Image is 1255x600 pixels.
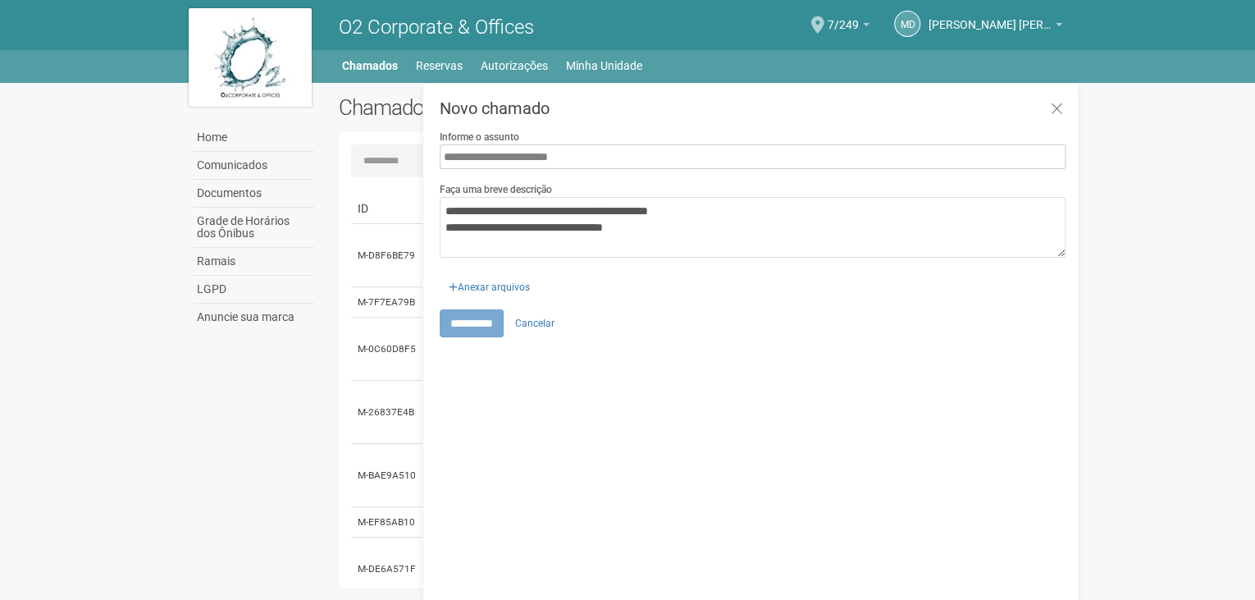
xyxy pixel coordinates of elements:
[894,11,920,37] a: Md
[440,182,552,197] label: Faça uma breve descrição
[193,124,314,152] a: Home
[440,100,1066,117] h3: Novo chamado
[828,2,859,31] span: 7/249
[351,318,425,381] td: M-0C60D8F5
[929,21,1062,34] a: [PERSON_NAME] [PERSON_NAME] [PERSON_NAME]
[351,507,425,538] td: M-EF85AB10
[440,270,539,295] div: Anexar arquivos
[351,381,425,444] td: M-26837E4B
[193,304,314,331] a: Anuncie sua marca
[193,180,314,208] a: Documentos
[351,224,425,287] td: M-D8F6BE79
[342,54,398,77] a: Chamados
[929,2,1052,31] span: Monica da Graça Pinto Moura
[193,276,314,304] a: LGPD
[193,152,314,180] a: Comunicados
[351,194,425,224] td: ID
[339,95,627,120] h2: Chamados
[193,248,314,276] a: Ramais
[351,444,425,507] td: M-BAE9A510
[481,54,548,77] a: Autorizações
[506,311,564,336] a: Cancelar
[1040,92,1074,127] a: Fechar
[440,130,519,144] label: Informe o assunto
[189,8,312,107] img: logo.jpg
[339,16,534,39] span: O2 Corporate & Offices
[193,208,314,248] a: Grade de Horários dos Ônibus
[351,287,425,318] td: M-7F7EA79B
[566,54,642,77] a: Minha Unidade
[828,21,869,34] a: 7/249
[416,54,463,77] a: Reservas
